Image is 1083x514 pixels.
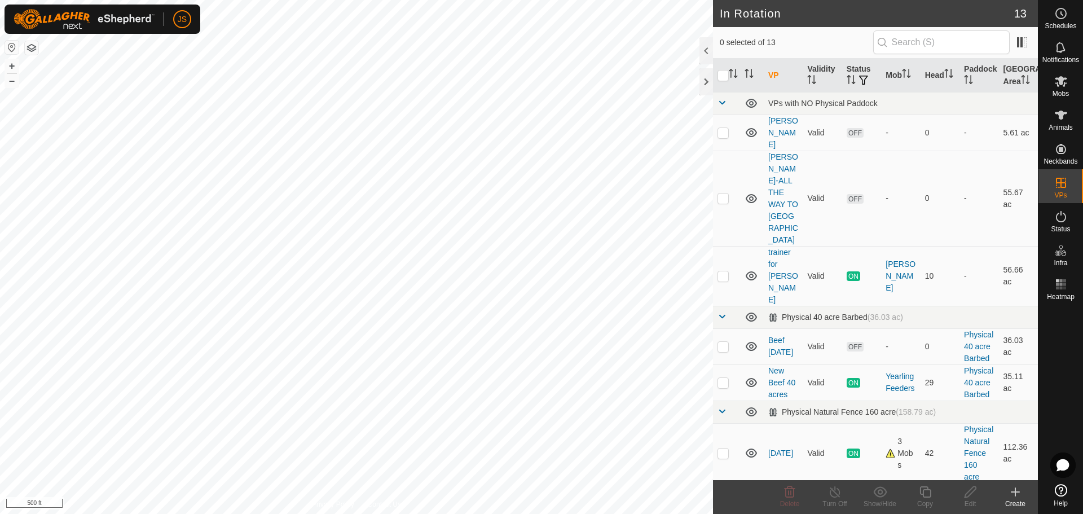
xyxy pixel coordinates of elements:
[1053,90,1069,97] span: Mobs
[999,59,1038,93] th: [GEOGRAPHIC_DATA] Area
[959,115,998,151] td: -
[964,330,993,363] a: Physical 40 acre Barbed
[368,499,401,509] a: Contact Us
[1038,480,1083,511] a: Help
[902,71,911,80] p-sorticon: Activate to sort
[847,342,864,352] span: OFF
[25,41,38,55] button: Map Layers
[842,59,881,93] th: Status
[768,99,1033,108] div: VPs with NO Physical Paddock
[948,499,993,509] div: Edit
[999,246,1038,306] td: 56.66 ac
[959,59,998,93] th: Paddock
[847,378,860,388] span: ON
[999,115,1038,151] td: 5.61 ac
[847,449,860,458] span: ON
[886,258,915,294] div: [PERSON_NAME]
[886,371,915,394] div: Yearling Feeders
[764,59,803,93] th: VP
[921,115,959,151] td: 0
[921,364,959,401] td: 29
[312,499,354,509] a: Privacy Policy
[768,152,798,244] a: [PERSON_NAME]-ALL THE WAY TO [GEOGRAPHIC_DATA]
[921,59,959,93] th: Head
[993,499,1038,509] div: Create
[5,59,19,73] button: +
[886,192,915,204] div: -
[921,423,959,483] td: 42
[803,364,842,401] td: Valid
[803,246,842,306] td: Valid
[720,7,1014,20] h2: In Rotation
[921,328,959,364] td: 0
[847,77,856,86] p-sorticon: Activate to sort
[857,499,902,509] div: Show/Hide
[729,71,738,80] p-sorticon: Activate to sort
[944,71,953,80] p-sorticon: Activate to sort
[768,313,903,322] div: Physical 40 acre Barbed
[5,74,19,87] button: –
[745,71,754,80] p-sorticon: Activate to sort
[812,499,857,509] div: Turn Off
[921,246,959,306] td: 10
[1051,226,1070,232] span: Status
[1054,500,1068,507] span: Help
[1054,260,1067,266] span: Infra
[999,364,1038,401] td: 35.11 ac
[803,328,842,364] td: Valid
[886,341,915,353] div: -
[1042,56,1079,63] span: Notifications
[14,9,155,29] img: Gallagher Logo
[873,30,1010,54] input: Search (S)
[1049,124,1073,131] span: Animals
[847,128,864,138] span: OFF
[964,77,973,86] p-sorticon: Activate to sort
[999,151,1038,246] td: 55.67 ac
[881,59,920,93] th: Mob
[768,116,798,149] a: [PERSON_NAME]
[1047,293,1075,300] span: Heatmap
[964,366,993,399] a: Physical 40 acre Barbed
[768,248,798,304] a: trainer for [PERSON_NAME]
[959,246,998,306] td: -
[886,436,915,471] div: 3 Mobs
[768,449,793,458] a: [DATE]
[1054,192,1067,199] span: VPs
[868,313,903,322] span: (36.03 ac)
[1014,5,1027,22] span: 13
[807,77,816,86] p-sorticon: Activate to sort
[1045,23,1076,29] span: Schedules
[999,328,1038,364] td: 36.03 ac
[768,407,936,417] div: Physical Natural Fence 160 acre
[768,366,795,399] a: New Beef 40 acres
[803,423,842,483] td: Valid
[1021,77,1030,86] p-sorticon: Activate to sort
[1044,158,1077,165] span: Neckbands
[803,115,842,151] td: Valid
[896,407,936,416] span: (158.79 ac)
[847,194,864,204] span: OFF
[964,425,993,481] a: Physical Natural Fence 160 acre
[803,151,842,246] td: Valid
[780,500,800,508] span: Delete
[5,41,19,54] button: Reset Map
[902,499,948,509] div: Copy
[999,423,1038,483] td: 112.36 ac
[847,271,860,281] span: ON
[959,151,998,246] td: -
[720,37,873,49] span: 0 selected of 13
[886,127,915,139] div: -
[921,151,959,246] td: 0
[803,59,842,93] th: Validity
[178,14,187,25] span: JS
[768,336,793,357] a: Beef [DATE]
